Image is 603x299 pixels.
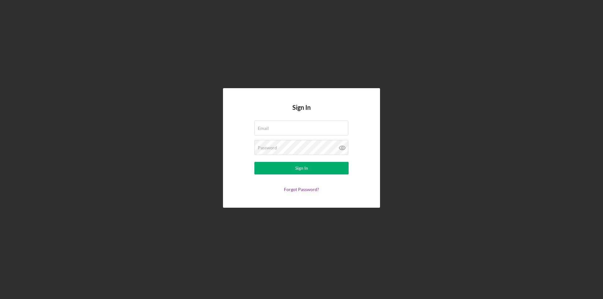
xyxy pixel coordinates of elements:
[258,126,269,131] label: Email
[295,162,308,174] div: Sign In
[284,187,319,192] a: Forgot Password?
[254,162,349,174] button: Sign In
[258,145,277,150] label: Password
[292,104,311,120] h4: Sign In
